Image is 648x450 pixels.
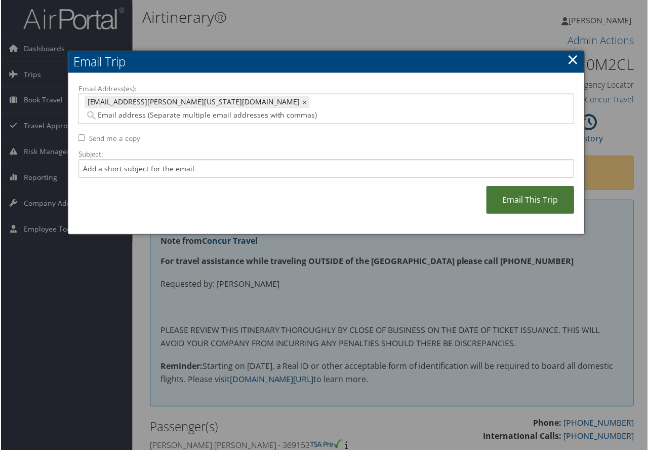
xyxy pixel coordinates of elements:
label: Send me a copy [88,134,140,144]
label: Subject: [77,149,575,160]
a: × [568,49,579,69]
a: × [302,97,309,107]
label: Email Address(es): [77,84,575,94]
input: Email address (Separate multiple email addresses with commas) [84,110,443,121]
a: Email This Trip [487,186,575,214]
h2: Email Trip [67,51,585,73]
input: Add a short subject for the email [77,160,575,178]
span: [EMAIL_ADDRESS][PERSON_NAME][US_STATE][DOMAIN_NAME] [85,97,300,107]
